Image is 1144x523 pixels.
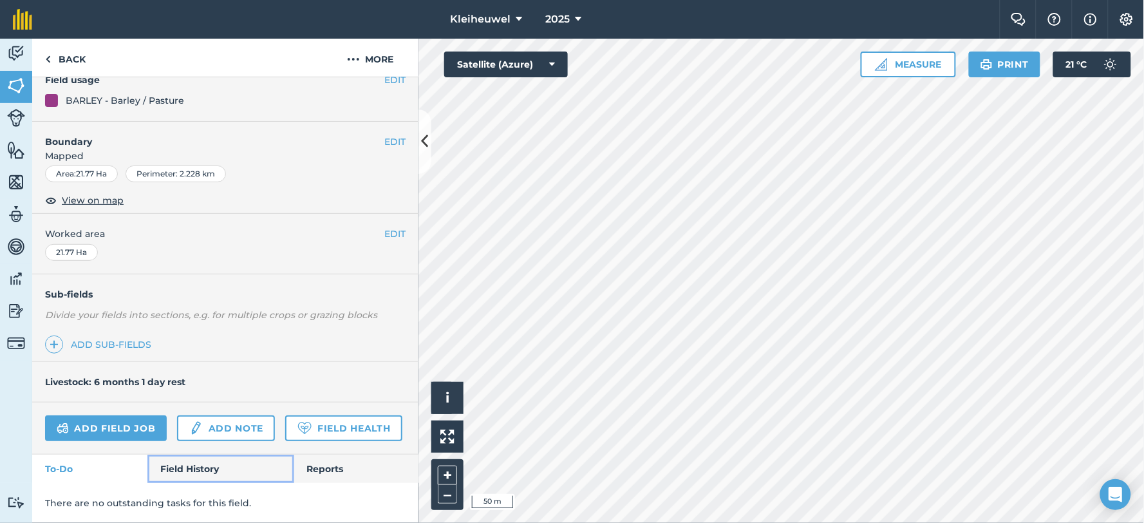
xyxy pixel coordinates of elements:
button: View on map [45,193,124,208]
span: i [445,390,449,406]
a: To-Do [32,455,147,483]
img: svg+xml;base64,PD94bWwgdmVyc2lvbj0iMS4wIiBlbmNvZGluZz0idXRmLTgiPz4KPCEtLSBHZW5lcmF0b3I6IEFkb2JlIE... [7,109,25,127]
a: Add note [177,415,275,441]
img: svg+xml;base64,PD94bWwgdmVyc2lvbj0iMS4wIiBlbmNvZGluZz0idXRmLTgiPz4KPCEtLSBHZW5lcmF0b3I6IEFkb2JlIE... [7,334,25,352]
h4: Livestock: 6 months 1 day rest [45,376,185,388]
button: Satellite (Azure) [444,52,568,77]
em: Divide your fields into sections, e.g. for multiple crops or grazing blocks [45,309,377,321]
div: Perimeter : 2.228 km [126,166,226,182]
img: svg+xml;base64,PHN2ZyB4bWxucz0iaHR0cDovL3d3dy53My5vcmcvMjAwMC9zdmciIHdpZHRoPSI1NiIgaGVpZ2h0PSI2MC... [7,76,25,95]
img: Two speech bubbles overlapping with the left bubble in the forefront [1011,13,1026,26]
a: Add field job [45,415,167,441]
span: 21 ° C [1066,52,1087,77]
button: EDIT [384,73,406,87]
img: Ruler icon [875,58,888,71]
img: svg+xml;base64,PD94bWwgdmVyc2lvbj0iMS4wIiBlbmNvZGluZz0idXRmLTgiPz4KPCEtLSBHZW5lcmF0b3I6IEFkb2JlIE... [7,205,25,224]
div: Open Intercom Messenger [1100,479,1131,510]
img: svg+xml;base64,PD94bWwgdmVyc2lvbj0iMS4wIiBlbmNvZGluZz0idXRmLTgiPz4KPCEtLSBHZW5lcmF0b3I6IEFkb2JlIE... [7,269,25,289]
div: Area : 21.77 Ha [45,166,118,182]
img: fieldmargin Logo [13,9,32,30]
img: svg+xml;base64,PD94bWwgdmVyc2lvbj0iMS4wIiBlbmNvZGluZz0idXRmLTgiPz4KPCEtLSBHZW5lcmF0b3I6IEFkb2JlIE... [57,421,69,436]
img: svg+xml;base64,PHN2ZyB4bWxucz0iaHR0cDovL3d3dy53My5vcmcvMjAwMC9zdmciIHdpZHRoPSI1NiIgaGVpZ2h0PSI2MC... [7,140,25,160]
button: Print [969,52,1041,77]
img: svg+xml;base64,PD94bWwgdmVyc2lvbj0iMS4wIiBlbmNvZGluZz0idXRmLTgiPz4KPCEtLSBHZW5lcmF0b3I6IEFkb2JlIE... [7,497,25,509]
img: svg+xml;base64,PD94bWwgdmVyc2lvbj0iMS4wIiBlbmNvZGluZz0idXRmLTgiPz4KPCEtLSBHZW5lcmF0b3I6IEFkb2JlIE... [7,237,25,256]
a: Add sub-fields [45,336,156,354]
button: EDIT [384,135,406,149]
button: – [438,485,457,504]
span: View on map [62,193,124,207]
img: Four arrows, one pointing top left, one top right, one bottom right and the last bottom left [440,430,455,444]
button: + [438,466,457,485]
p: There are no outstanding tasks for this field. [45,496,406,510]
button: i [431,382,464,414]
a: Field History [147,455,294,483]
h4: Boundary [32,122,384,149]
div: BARLEY - Barley / Pasture [66,93,184,108]
a: Back [32,39,98,77]
img: svg+xml;base64,PD94bWwgdmVyc2lvbj0iMS4wIiBlbmNvZGluZz0idXRmLTgiPz4KPCEtLSBHZW5lcmF0b3I6IEFkb2JlIE... [1098,52,1123,77]
span: Mapped [32,149,418,163]
div: 21.77 Ha [45,244,98,261]
button: Measure [861,52,956,77]
a: Reports [294,455,418,483]
span: Worked area [45,227,406,241]
button: EDIT [384,227,406,241]
h4: Sub-fields [32,287,418,301]
img: svg+xml;base64,PHN2ZyB4bWxucz0iaHR0cDovL3d3dy53My5vcmcvMjAwMC9zdmciIHdpZHRoPSIyMCIgaGVpZ2h0PSIyNC... [347,52,360,67]
img: svg+xml;base64,PHN2ZyB4bWxucz0iaHR0cDovL3d3dy53My5vcmcvMjAwMC9zdmciIHdpZHRoPSI1NiIgaGVpZ2h0PSI2MC... [7,173,25,192]
img: svg+xml;base64,PHN2ZyB4bWxucz0iaHR0cDovL3d3dy53My5vcmcvMjAwMC9zdmciIHdpZHRoPSIxOCIgaGVpZ2h0PSIyNC... [45,193,57,208]
img: svg+xml;base64,PHN2ZyB4bWxucz0iaHR0cDovL3d3dy53My5vcmcvMjAwMC9zdmciIHdpZHRoPSIxNCIgaGVpZ2h0PSIyNC... [50,337,59,352]
h4: Field usage [45,73,384,87]
span: 2025 [545,12,570,27]
img: svg+xml;base64,PD94bWwgdmVyc2lvbj0iMS4wIiBlbmNvZGluZz0idXRmLTgiPz4KPCEtLSBHZW5lcmF0b3I6IEFkb2JlIE... [7,44,25,63]
a: Field Health [285,415,402,441]
img: svg+xml;base64,PD94bWwgdmVyc2lvbj0iMS4wIiBlbmNvZGluZz0idXRmLTgiPz4KPCEtLSBHZW5lcmF0b3I6IEFkb2JlIE... [7,301,25,321]
img: svg+xml;base64,PHN2ZyB4bWxucz0iaHR0cDovL3d3dy53My5vcmcvMjAwMC9zdmciIHdpZHRoPSI5IiBoZWlnaHQ9IjI0Ii... [45,52,51,67]
button: More [322,39,418,77]
img: svg+xml;base64,PHN2ZyB4bWxucz0iaHR0cDovL3d3dy53My5vcmcvMjAwMC9zdmciIHdpZHRoPSIxOSIgaGVpZ2h0PSIyNC... [980,57,993,72]
img: A cog icon [1119,13,1134,26]
img: svg+xml;base64,PD94bWwgdmVyc2lvbj0iMS4wIiBlbmNvZGluZz0idXRmLTgiPz4KPCEtLSBHZW5lcmF0b3I6IEFkb2JlIE... [189,421,203,436]
img: svg+xml;base64,PHN2ZyB4bWxucz0iaHR0cDovL3d3dy53My5vcmcvMjAwMC9zdmciIHdpZHRoPSIxNyIgaGVpZ2h0PSIxNy... [1084,12,1097,27]
button: 21 °C [1053,52,1131,77]
span: Kleiheuwel [450,12,511,27]
img: A question mark icon [1047,13,1062,26]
